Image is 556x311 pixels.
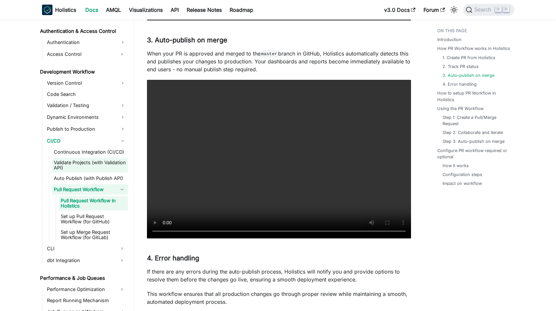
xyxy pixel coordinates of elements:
a: Roadmap [226,5,257,15]
a: Pull Request Workflow [52,184,116,195]
button: Search (Command+K) [463,4,514,16]
p: If there are any errors during the auto-publish process, Holistics will notify you and provide op... [147,268,411,283]
a: How to setup PR Workflow in Holistics [437,90,510,102]
a: Authentication [45,37,128,48]
kbd: ⌘ [495,7,502,12]
b: Holistics [55,6,76,14]
a: Using the PR Workflow [437,105,484,112]
a: Development Workflow [38,67,128,77]
a: Authentication & Access Control [38,27,128,36]
a: 4. Error handling [443,81,477,87]
button: Expand sidebar category 'dbt Integration' [116,255,128,266]
a: Performance Optimization [45,284,116,295]
a: AMQL [102,5,125,15]
a: v3.0 Docs [380,5,420,15]
button: Expand sidebar category 'CLI' [116,243,128,254]
a: 3. Auto-publish on merge [443,72,494,78]
a: CLI [45,243,116,254]
a: 2. Track PR status [443,63,479,70]
a: Impact on workflow [443,180,482,187]
a: Validation / Testing [45,100,128,111]
a: Dynamic Environments [45,112,128,122]
a: Access Control [45,49,116,59]
a: Continuous Integration (CI/CD) [52,147,128,157]
a: Visualizations [125,5,167,15]
a: Configuration steps [443,171,482,178]
a: How it works [443,163,469,169]
a: Release Notes [183,5,226,15]
a: Performance & Job Queues [38,274,128,283]
h3: 4. Error handling [147,254,411,262]
a: Auto Publish (with Publish API) [52,174,128,183]
code: master [260,51,278,57]
kbd: K [503,7,509,12]
a: Step 1: Create a Pull/Merge Request [443,114,508,127]
nav: Docs sidebar [35,20,134,311]
video: Your browser does not support embedding video, but you can . [147,80,411,238]
a: Forum [420,5,449,15]
a: Docs [81,5,102,15]
a: 1. Create PR from Holistics [443,55,495,61]
a: Step 3: Auto-publish on merge [443,138,505,144]
a: Validate Projects (with Validation API) [52,158,128,172]
span: Search [472,7,495,13]
a: Configure PR workflow required or optional [437,147,510,160]
a: Report Running Mechanism [45,296,128,305]
img: Holistics [42,5,52,15]
a: Introduction [437,36,462,43]
a: dbt Integration [45,255,116,266]
a: Publish to Production [45,124,128,134]
a: Step 2: Collaborate and iterate [443,129,503,136]
a: Code Search [45,90,128,99]
a: Set up Merge Request Workflow (for GitLab) [59,228,128,242]
a: API [167,5,183,15]
a: HolisticsHolistics [42,5,76,15]
a: Version Control [45,78,128,88]
button: Expand sidebar category 'Access Control' [116,49,128,59]
a: Set up Pull Request Workflow (for GitHub) [59,212,128,226]
p: This workflow ensures that all production changes go through proper review while maintaining a sm... [147,290,411,306]
button: Collapse sidebar category 'Pull Request Workflow' [116,184,128,195]
button: Switch between dark and light mode (currently light mode) [449,5,459,15]
a: Pull Request Workflow in Holistics [59,196,128,211]
a: CI/CD [45,136,128,146]
button: Expand sidebar category 'Performance Optimization' [116,284,128,295]
p: When your PR is approved and merged to the branch in GitHub, Holistics automatically detects this... [147,50,411,73]
h3: 3. Auto-publish on merge [147,36,411,44]
a: How PR Workflow works in Holistics [437,45,510,52]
